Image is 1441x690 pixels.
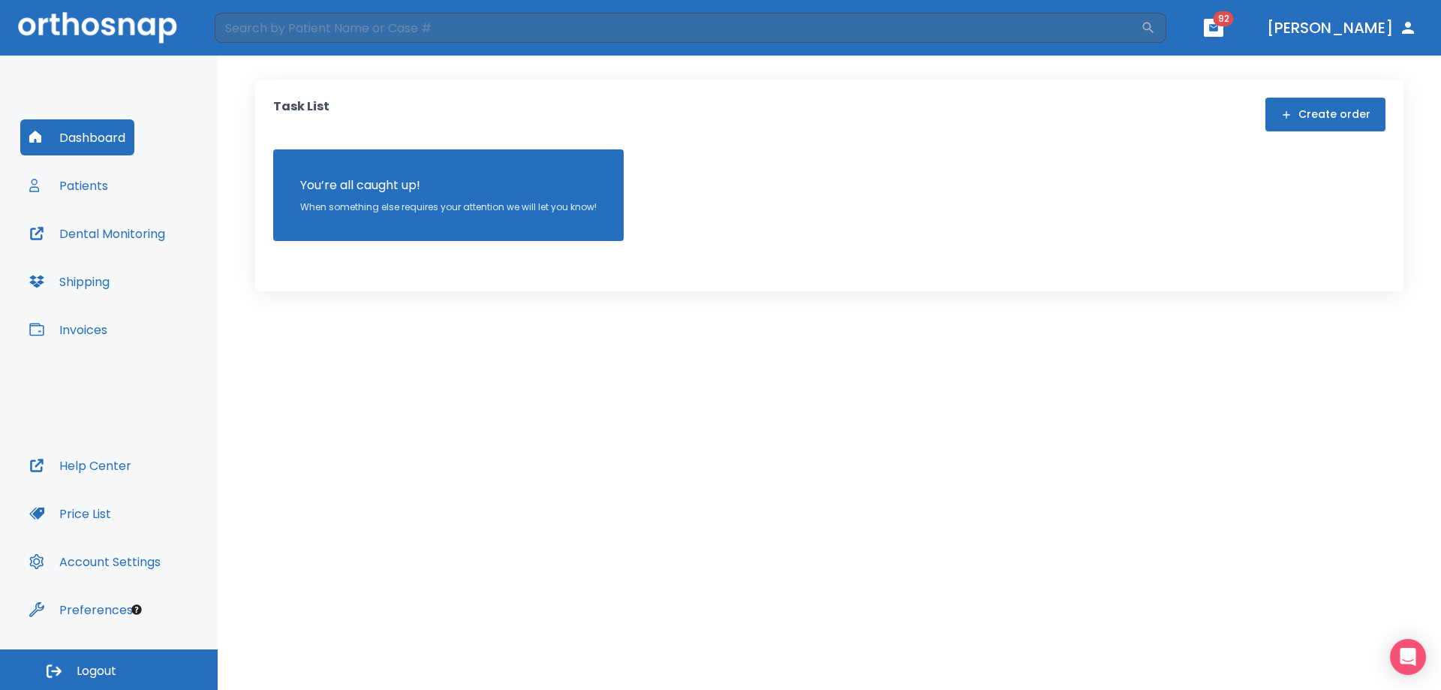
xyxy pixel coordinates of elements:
div: Tooltip anchor [130,603,143,616]
button: Create order [1265,98,1385,131]
div: Open Intercom Messenger [1390,639,1426,675]
button: Dental Monitoring [20,215,174,252]
button: Patients [20,167,117,203]
button: [PERSON_NAME] [1261,14,1423,41]
input: Search by Patient Name or Case # [215,13,1141,43]
span: 92 [1214,11,1234,26]
button: Dashboard [20,119,134,155]
p: When something else requires your attention we will let you know! [300,200,597,214]
button: Account Settings [20,544,170,580]
button: Price List [20,496,120,532]
button: Help Center [20,447,140,484]
p: You’re all caught up! [300,176,597,194]
span: Logout [77,663,116,679]
button: Invoices [20,312,116,348]
img: Orthosnap [18,12,177,43]
button: Preferences [20,592,142,628]
p: Task List [273,98,329,131]
button: Shipping [20,264,119,300]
